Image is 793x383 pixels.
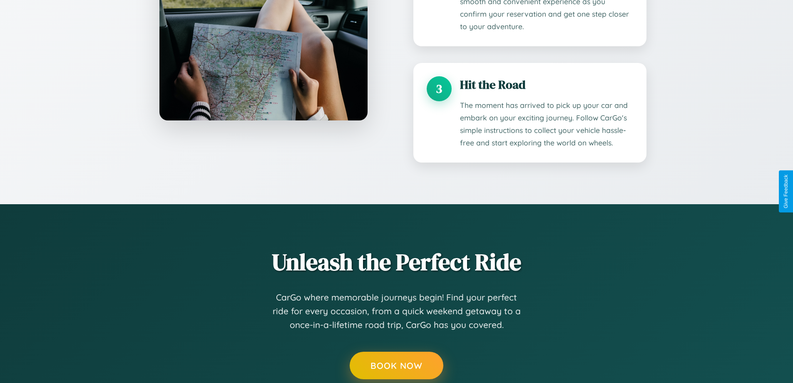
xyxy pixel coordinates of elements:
h2: Unleash the Perfect Ride [147,246,646,278]
p: The moment has arrived to pick up your car and embark on your exciting journey. Follow CarGo's si... [460,99,633,149]
h3: Hit the Road [460,76,633,93]
p: CarGo where memorable journeys begin! Find your perfect ride for every occasion, from a quick wee... [272,290,522,332]
div: Give Feedback [783,175,789,208]
div: 3 [427,76,452,101]
button: Book Now [350,352,443,379]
